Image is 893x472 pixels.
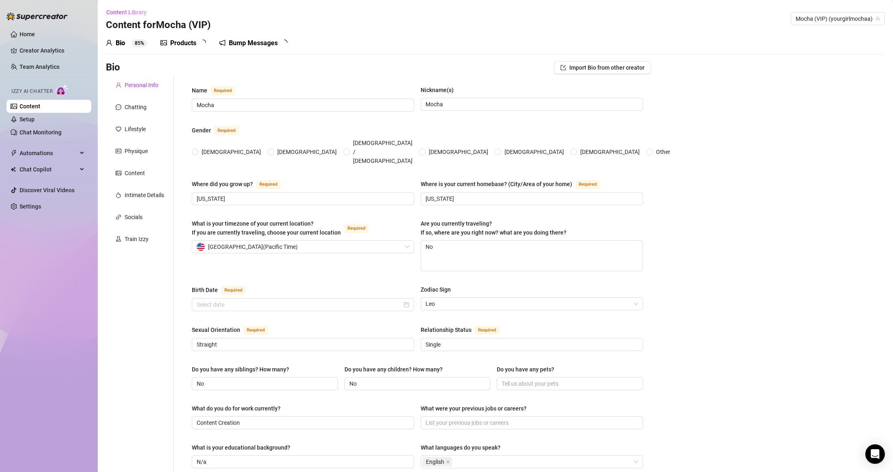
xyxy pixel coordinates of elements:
span: Izzy AI Chatter [11,88,53,95]
div: What languages do you speak? [421,443,500,452]
a: Creator Analytics [20,44,85,57]
span: Content Library [106,9,147,15]
div: Personal Info [125,81,158,90]
input: Birth Date [197,300,402,309]
span: English [426,457,444,466]
div: Products [170,38,196,48]
span: close [446,460,450,464]
span: Mocha (VIP) (yourgirlmochaa) [796,13,880,25]
div: Name [192,86,207,95]
label: Do you have any pets? [497,365,560,374]
textarea: No [421,241,643,271]
div: Intimate Details [125,191,164,200]
sup: 85% [132,39,147,47]
span: Required [575,180,600,189]
span: heart [116,126,121,132]
span: Required [256,180,281,189]
input: What do you do for work currently? [197,418,408,427]
span: [DEMOGRAPHIC_DATA] [426,147,491,156]
input: Do you have any siblings? How many? [197,379,331,388]
div: Bio [116,38,125,48]
span: [DEMOGRAPHIC_DATA] [198,147,264,156]
span: Import Bio from other creator [569,64,645,71]
input: What languages do you speak? [454,457,455,467]
span: What is your timezone of your current location? If you are currently traveling, choose your curre... [192,220,341,236]
span: Required [475,326,499,335]
a: Team Analytics [20,64,59,70]
div: Birth Date [192,285,218,294]
span: fire [116,192,121,198]
label: Do you have any children? How many? [344,365,448,374]
div: Socials [125,213,143,222]
span: Required [214,126,239,135]
div: Content [125,169,145,178]
label: Zodiac Sign [421,285,456,294]
img: logo-BBDzfeDw.svg [7,12,68,20]
label: What languages do you speak? [421,443,506,452]
input: Sexual Orientation [197,340,408,349]
label: Nickname(s) [421,86,459,94]
a: Settings [20,203,41,210]
div: Train Izzy [125,235,149,244]
input: Where is your current homebase? (City/Area of your home) [426,194,636,203]
span: experiment [116,236,121,242]
a: Home [20,31,35,37]
span: Leo [426,298,638,310]
div: What do you do for work currently? [192,404,281,413]
label: What is your educational background? [192,443,296,452]
span: Required [244,326,268,335]
span: Other [653,147,674,156]
label: Name [192,86,244,95]
div: Lifestyle [125,125,146,134]
button: Content Library [106,6,153,19]
div: Open Intercom Messenger [865,444,885,464]
label: Relationship Status [421,325,508,335]
h3: Bio [106,61,120,74]
div: Bump Messages [229,38,278,48]
span: user [116,82,121,88]
h3: Content for Mocha (VIP) [106,19,211,32]
div: Nickname(s) [421,86,454,94]
span: import [560,65,566,70]
div: What were your previous jobs or careers? [421,404,527,413]
a: Content [20,103,40,110]
span: Are you currently traveling? If so, where are you right now? what are you doing there? [421,220,566,236]
input: Do you have any pets? [502,379,636,388]
img: AI Chatter [56,84,68,96]
label: What do you do for work currently? [192,404,286,413]
a: Discover Viral Videos [20,187,75,193]
label: Do you have any siblings? How many? [192,365,295,374]
label: Gender [192,125,248,135]
label: Where did you grow up? [192,179,290,189]
span: [DEMOGRAPHIC_DATA] [274,147,340,156]
div: What is your educational background? [192,443,290,452]
div: Where is your current homebase? (City/Area of your home) [421,180,572,189]
span: loading [199,39,206,46]
a: Setup [20,116,35,123]
div: Do you have any pets? [497,365,554,374]
span: English [422,457,452,467]
label: What were your previous jobs or careers? [421,404,532,413]
span: thunderbolt [11,150,17,156]
span: Chat Copilot [20,163,77,176]
span: picture [160,40,167,46]
div: Relationship Status [421,325,472,334]
span: [DEMOGRAPHIC_DATA] [577,147,643,156]
a: Chat Monitoring [20,129,61,136]
div: Gender [192,126,211,135]
div: Zodiac Sign [421,285,451,294]
span: link [116,214,121,220]
button: Import Bio from other creator [554,61,651,74]
span: [DEMOGRAPHIC_DATA] [501,147,567,156]
input: Relationship Status [426,340,636,349]
input: What is your educational background? [197,457,408,466]
img: us [197,243,205,251]
span: [GEOGRAPHIC_DATA] ( Pacific Time ) [208,241,298,253]
label: Where is your current homebase? (City/Area of your home) [421,179,609,189]
label: Sexual Orientation [192,325,277,335]
label: Birth Date [192,285,255,295]
span: [DEMOGRAPHIC_DATA] / [DEMOGRAPHIC_DATA] [350,138,416,165]
img: Chat Copilot [11,167,16,172]
span: Automations [20,147,77,160]
span: Required [344,224,369,233]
